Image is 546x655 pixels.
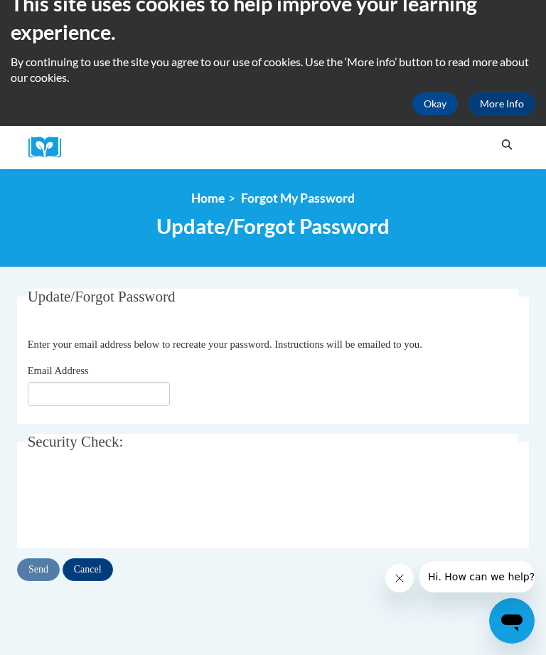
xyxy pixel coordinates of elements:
button: Okay [412,92,458,115]
span: Email Address [28,365,89,376]
a: Cox Campus [28,137,71,159]
input: Email [28,382,170,406]
span: Forgot My Password [241,191,355,206]
span: Update/Forgot Password [156,213,390,238]
a: More Info [469,92,535,115]
span: Security Check: [28,433,124,450]
img: Logo brand [28,137,71,159]
iframe: reCAPTCHA [28,475,244,531]
iframe: Message from company [419,561,535,592]
button: Search [496,137,518,154]
a: Home [191,191,225,206]
span: Enter your email address below to recreate your password. Instructions will be emailed to you. [28,339,422,350]
span: Update/Forgot Password [28,288,176,305]
input: Cancel [63,558,113,581]
p: By continuing to use the site you agree to our use of cookies. Use the ‘More info’ button to read... [11,54,535,85]
iframe: Close message [385,564,414,592]
iframe: Button to launch messaging window [489,598,535,644]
